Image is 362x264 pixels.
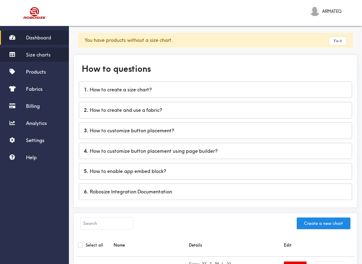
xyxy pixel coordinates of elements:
span: Dashboard [26,35,51,41]
th: Edit [283,234,354,257]
b: 3 . [84,127,89,134]
span: Size charts [26,52,51,58]
a: Fix it [329,37,346,45]
label: Select all [86,242,103,248]
input: Search [81,218,133,229]
span: Analytics [26,120,47,126]
div: You have products without a size chart. [78,33,353,47]
div: How to create a size chart? [79,82,352,97]
span: ARMATEQ [322,8,341,15]
th: Details [188,234,283,257]
div: How to questions [77,58,354,80]
span: Settings [26,137,44,143]
div: How to enable app embed block? [79,163,352,179]
img: Robosize [12,5,58,21]
span: Products [26,69,46,75]
b: 1 . [84,86,89,93]
div: How to customize button placement using page builder? [79,143,352,159]
b: 4 . [84,148,89,154]
span: Help [26,154,37,160]
img: ARMATEQ [310,6,320,16]
b: 6 . [84,189,89,195]
div: How to customize button placement? [79,123,352,138]
span: Billing [26,103,40,109]
b: 5 . [84,168,89,174]
div: Robosize Integration Documentation [79,184,352,200]
th: Name [113,234,188,257]
div: How to create and use a fabric? [79,102,352,118]
button: Create a new chart [297,218,350,229]
span: Fabrics [26,86,43,92]
b: 2 . [84,107,89,113]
